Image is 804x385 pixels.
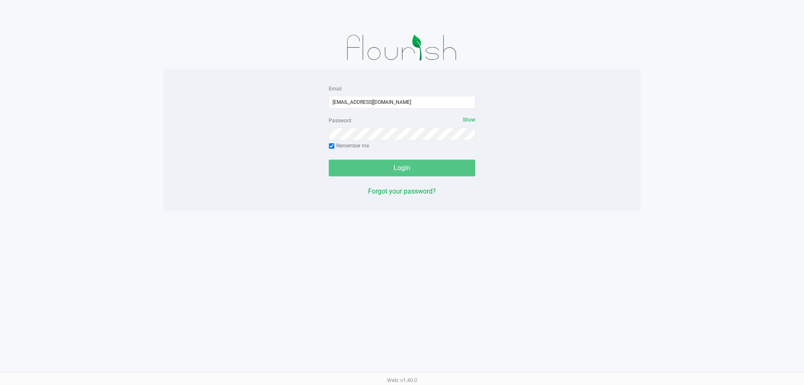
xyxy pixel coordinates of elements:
input: Remember me [329,143,335,149]
span: Web: v1.40.0 [387,377,417,383]
label: Remember me [329,142,369,150]
span: Show [463,117,475,123]
label: Email [329,85,342,93]
button: Forgot your password? [368,186,436,196]
label: Password [329,117,351,124]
